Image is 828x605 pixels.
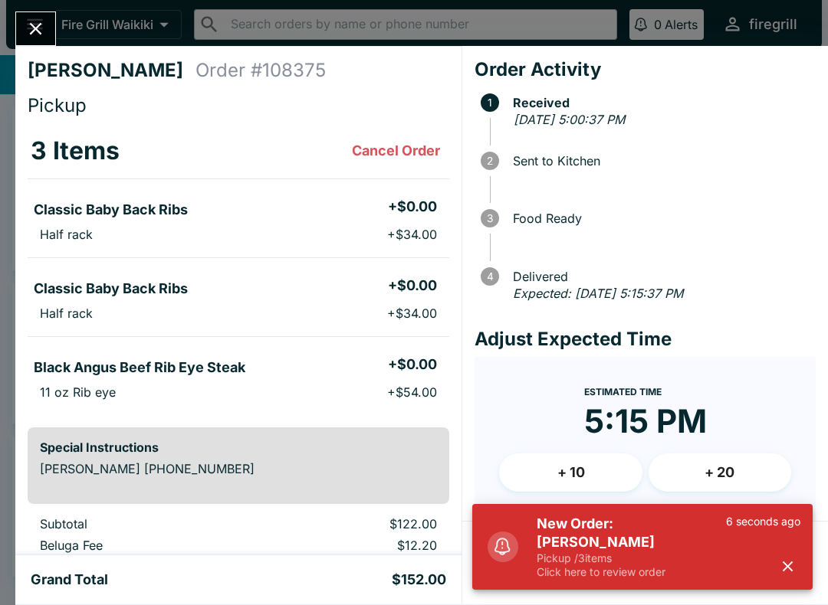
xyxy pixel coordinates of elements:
p: 11 oz Rib eye [40,384,116,400]
p: Subtotal [40,516,244,531]
h4: Order # 108375 [195,59,326,82]
p: Half rack [40,227,93,242]
h4: Order Activity [475,58,816,81]
h5: + $0.00 [388,198,437,216]
p: Pickup / 3 items [537,551,726,565]
h6: Special Instructions [40,440,437,455]
h3: 3 Items [31,136,120,166]
p: Half rack [40,306,93,321]
h5: + $0.00 [388,355,437,374]
p: $12.20 [268,538,437,553]
span: Sent to Kitchen [505,154,816,168]
span: Food Ready [505,211,816,225]
em: [DATE] 5:00:37 PM [514,112,625,127]
p: Click here to review order [537,565,726,579]
button: Close [16,12,55,45]
h5: Black Angus Beef Rib Eye Steak [34,358,245,377]
h5: $152.00 [392,571,446,589]
span: Pickup [28,94,87,116]
p: 6 seconds ago [726,515,800,528]
button: + 20 [649,453,791,492]
h4: [PERSON_NAME] [28,59,195,82]
p: + $34.00 [387,227,437,242]
h5: + $0.00 [388,276,437,295]
button: + 10 [499,453,642,492]
p: $122.00 [268,516,437,531]
h5: Classic Baby Back Ribs [34,201,188,219]
text: 4 [487,270,494,283]
em: Expected: [DATE] 5:15:37 PM [513,286,683,301]
p: + $54.00 [387,384,437,400]
time: 5:15 PM [584,401,707,441]
p: Beluga Fee [40,538,244,553]
p: [PERSON_NAME] [PHONE_NUMBER] [40,461,437,476]
h5: Classic Baby Back Ribs [34,280,188,298]
table: orders table [28,123,449,415]
h5: Grand Total [31,571,108,589]
text: 1 [488,96,492,109]
h4: Adjust Expected Time [475,328,816,351]
span: Received [505,96,816,110]
span: Delivered [505,270,816,283]
h5: New Order: [PERSON_NAME] [537,515,726,551]
span: Estimated Time [584,386,662,397]
text: 2 [487,155,493,167]
text: 3 [487,212,493,224]
button: Cancel Order [346,136,446,166]
p: + $34.00 [387,306,437,321]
